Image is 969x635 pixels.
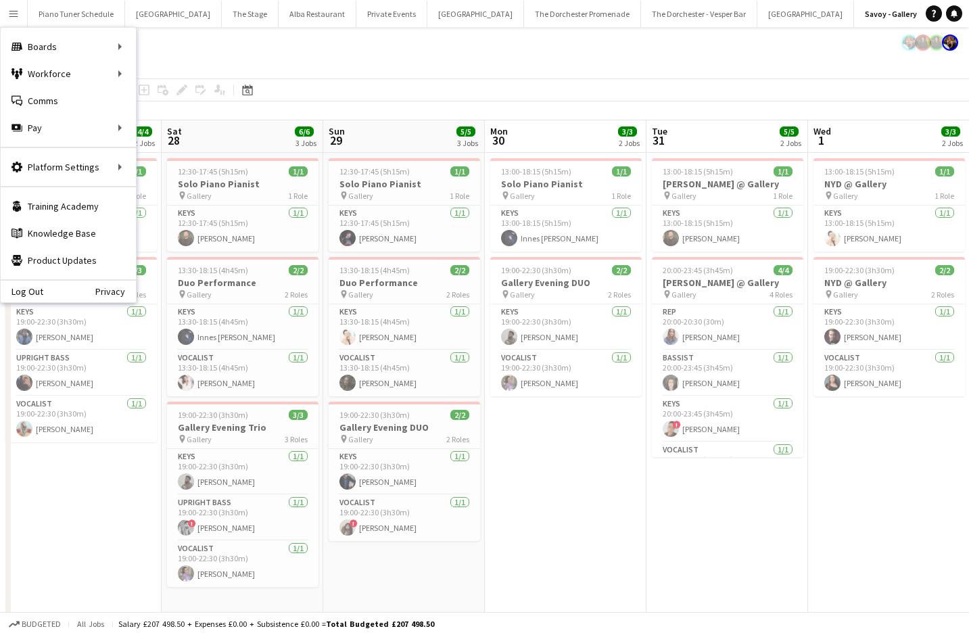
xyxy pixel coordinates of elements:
[501,265,571,275] span: 19:00-22:30 (3h30m)
[329,421,480,433] h3: Gallery Evening DUO
[167,206,318,252] app-card-role: Keys1/112:30-17:45 (5h15m)[PERSON_NAME]
[167,304,318,350] app-card-role: Keys1/113:30-18:15 (4h45m)Innes [PERSON_NAME]
[813,277,965,289] h3: NYD @ Gallery
[28,1,125,27] button: Piano Tuner Schedule
[178,410,248,420] span: 19:00-22:30 (3h30m)
[118,619,434,629] div: Salary £207 498.50 + Expenses £0.00 + Subsistence £0.00 =
[167,158,318,252] app-job-card: 12:30-17:45 (5h15m)1/1Solo Piano Pianist Gallery1 RoleKeys1/112:30-17:45 (5h15m)[PERSON_NAME]
[1,286,43,297] a: Log Out
[652,206,803,252] app-card-role: Keys1/113:00-18:15 (5h15m)[PERSON_NAME]
[490,125,508,137] span: Mon
[510,289,535,300] span: Gallery
[663,265,733,275] span: 20:00-23:45 (3h45m)
[650,133,667,148] span: 31
[652,178,803,190] h3: [PERSON_NAME] @ Gallery
[22,619,61,629] span: Budgeted
[813,158,965,252] app-job-card: 13:00-18:15 (5h15m)1/1NYD @ Gallery Gallery1 RoleKeys1/113:00-18:15 (5h15m)[PERSON_NAME]
[5,257,157,442] app-job-card: 19:00-22:30 (3h30m)3/3Gallery Evening Trio Gallery3 RolesKeys1/119:00-22:30 (3h30m)[PERSON_NAME]U...
[811,133,831,148] span: 1
[187,191,212,201] span: Gallery
[652,257,803,457] app-job-card: 20:00-23:45 (3h45m)4/4[PERSON_NAME] @ Gallery Gallery4 RolesRep1/120:00-20:30 (30m)[PERSON_NAME]B...
[329,158,480,252] app-job-card: 12:30-17:45 (5h15m)1/1Solo Piano Pianist Gallery1 RoleKeys1/112:30-17:45 (5h15m)[PERSON_NAME]
[915,34,931,51] app-user-avatar: Celine Amara
[167,178,318,190] h3: Solo Piano Pianist
[450,265,469,275] span: 2/2
[456,126,475,137] span: 5/5
[1,33,136,60] div: Boards
[450,191,469,201] span: 1 Role
[329,402,480,541] app-job-card: 19:00-22:30 (3h30m)2/2Gallery Evening DUO Gallery2 RolesKeys1/119:00-22:30 (3h30m)[PERSON_NAME]Vo...
[329,257,480,396] app-job-card: 13:30-18:15 (4h45m)2/2Duo Performance Gallery2 RolesKeys1/113:30-18:15 (4h45m)[PERSON_NAME]Vocali...
[663,166,733,177] span: 13:00-18:15 (5h15m)
[1,193,136,220] a: Training Academy
[74,619,107,629] span: All jobs
[652,442,803,488] app-card-role: Vocalist1/120:00-23:45 (3h45m)
[326,619,434,629] span: Total Budgeted £207 498.50
[490,206,642,252] app-card-role: Keys1/113:00-18:15 (5h15m)Innes [PERSON_NAME]
[942,34,958,51] app-user-avatar: Rosie Skuse
[490,257,642,396] app-job-card: 19:00-22:30 (3h30m)2/2Gallery Evening DUO Gallery2 RolesKeys1/119:00-22:30 (3h30m)[PERSON_NAME]Vo...
[935,191,954,201] span: 1 Role
[1,220,136,247] a: Knowledge Base
[5,350,157,396] app-card-role: Upright Bass1/119:00-22:30 (3h30m)[PERSON_NAME]
[446,289,469,300] span: 2 Roles
[348,434,373,444] span: Gallery
[1,247,136,274] a: Product Updates
[774,166,793,177] span: 1/1
[327,133,345,148] span: 29
[329,495,480,541] app-card-role: Vocalist1/119:00-22:30 (3h30m)![PERSON_NAME]
[339,265,410,275] span: 13:30-18:15 (4h45m)
[813,350,965,396] app-card-role: Vocalist1/119:00-22:30 (3h30m)[PERSON_NAME]
[780,126,799,137] span: 5/5
[167,541,318,587] app-card-role: Vocalist1/119:00-22:30 (3h30m)[PERSON_NAME]
[356,1,427,27] button: Private Events
[490,178,642,190] h3: Solo Piano Pianist
[167,257,318,396] app-job-card: 13:30-18:15 (4h45m)2/2Duo Performance Gallery2 RolesKeys1/113:30-18:15 (4h45m)Innes [PERSON_NAME]...
[288,191,308,201] span: 1 Role
[295,126,314,137] span: 6/6
[854,1,928,27] button: Savoy - Gallery
[7,617,63,632] button: Budgeted
[95,286,136,297] a: Privacy
[329,206,480,252] app-card-role: Keys1/112:30-17:45 (5h15m)[PERSON_NAME]
[813,304,965,350] app-card-role: Keys1/119:00-22:30 (3h30m)[PERSON_NAME]
[167,125,182,137] span: Sat
[641,1,757,27] button: The Dorchester - Vesper Bar
[935,166,954,177] span: 1/1
[652,396,803,442] app-card-role: Keys1/120:00-23:45 (3h45m)![PERSON_NAME]
[329,178,480,190] h3: Solo Piano Pianist
[289,410,308,420] span: 3/3
[446,434,469,444] span: 2 Roles
[167,402,318,587] app-job-card: 19:00-22:30 (3h30m)3/3Gallery Evening Trio Gallery3 RolesKeys1/119:00-22:30 (3h30m)[PERSON_NAME]U...
[813,206,965,252] app-card-role: Keys1/113:00-18:15 (5h15m)[PERSON_NAME]
[289,166,308,177] span: 1/1
[813,125,831,137] span: Wed
[833,289,858,300] span: Gallery
[813,178,965,190] h3: NYD @ Gallery
[941,126,960,137] span: 3/3
[348,191,373,201] span: Gallery
[773,191,793,201] span: 1 Role
[652,350,803,396] app-card-role: Bassist1/120:00-23:45 (3h45m)[PERSON_NAME]
[1,154,136,181] div: Platform Settings
[165,133,182,148] span: 28
[178,166,248,177] span: 12:30-17:45 (5h15m)
[935,265,954,275] span: 2/2
[285,289,308,300] span: 2 Roles
[813,257,965,396] app-job-card: 19:00-22:30 (3h30m)2/2NYD @ Gallery Gallery2 RolesKeys1/119:00-22:30 (3h30m)[PERSON_NAME]Vocalist...
[652,304,803,350] app-card-role: Rep1/120:00-20:30 (30m)[PERSON_NAME]
[167,449,318,495] app-card-role: Keys1/119:00-22:30 (3h30m)[PERSON_NAME]
[187,289,212,300] span: Gallery
[1,60,136,87] div: Workforce
[524,1,641,27] button: The Dorchester Promenade
[673,421,681,429] span: !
